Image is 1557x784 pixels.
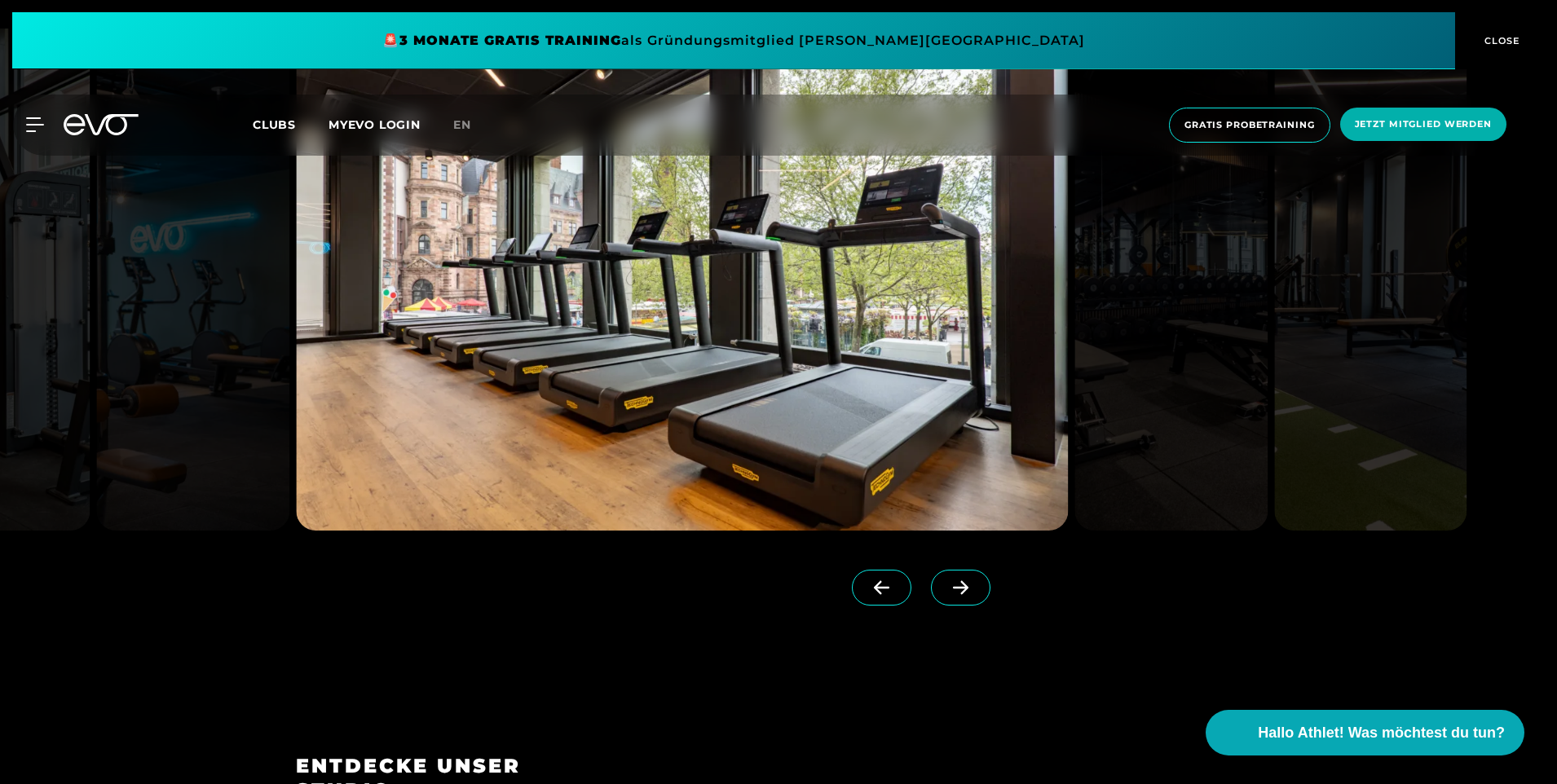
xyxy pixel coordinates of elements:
[1184,118,1315,132] span: Gratis Probetraining
[1355,117,1492,131] span: Jetzt Mitglied werden
[329,117,421,132] a: MYEVO LOGIN
[1480,33,1520,48] span: CLOSE
[1074,29,1268,531] img: evofitness
[453,117,471,132] span: en
[1455,12,1545,69] button: CLOSE
[296,29,1068,531] img: evofitness
[1258,722,1505,744] span: Hallo Athlet! Was möchtest du tun?
[1206,710,1524,755] button: Hallo Athlet! Was möchtest du tun?
[253,117,329,132] a: Clubs
[1335,108,1511,143] a: Jetzt Mitglied werden
[96,29,289,531] img: evofitness
[1164,108,1335,143] a: Gratis Probetraining
[453,116,491,134] a: en
[253,117,296,132] span: Clubs
[1274,29,1467,531] img: evofitness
